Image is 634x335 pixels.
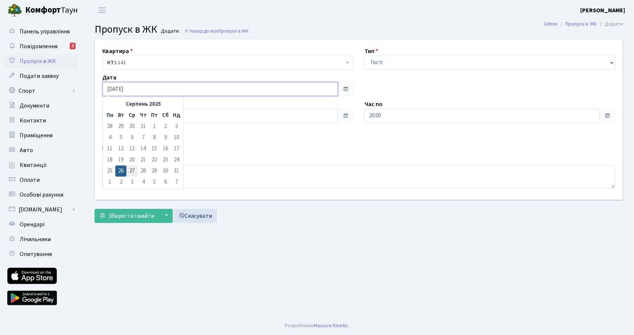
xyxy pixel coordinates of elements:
[171,132,182,143] td: 10
[544,20,558,28] a: Admin
[138,165,149,177] td: 28
[4,232,78,247] a: Лічильники
[102,73,116,82] label: Дата
[4,128,78,143] a: Приміщення
[138,143,149,154] td: 14
[184,27,249,35] a: Назад до всіхПропуск в ЖК
[20,235,51,243] span: Лічильники
[115,99,171,110] th: Серпень 2025
[597,20,623,28] li: Додати
[126,143,138,154] td: 13
[171,177,182,188] td: 7
[104,143,115,154] td: 11
[20,72,59,80] span: Подати заявку
[218,27,249,35] span: Пропуск в ЖК
[20,42,57,50] span: Повідомлення
[580,6,625,15] a: [PERSON_NAME]
[93,4,111,16] button: Переключити навігацію
[115,121,126,132] td: 29
[126,165,138,177] td: 27
[126,132,138,143] td: 6
[20,57,56,65] span: Пропуск в ЖК
[20,27,70,36] span: Панель управління
[4,113,78,128] a: Контакти
[4,143,78,158] a: Авто
[25,4,61,16] b: Комфорт
[138,154,149,165] td: 21
[138,177,149,188] td: 4
[149,110,160,121] th: Пт
[126,154,138,165] td: 20
[70,43,76,49] div: 2
[104,121,115,132] td: 28
[533,16,634,32] nav: breadcrumb
[314,322,348,329] a: Massive Kinetic
[4,173,78,187] a: Оплати
[171,121,182,132] td: 3
[160,110,171,121] th: Сб
[104,165,115,177] td: 25
[4,217,78,232] a: Орендарі
[4,24,78,39] a: Панель управління
[4,54,78,69] a: Пропуск в ЖК
[4,98,78,113] a: Документи
[4,187,78,202] a: Особові рахунки
[149,177,160,188] td: 5
[104,132,115,143] td: 4
[115,154,126,165] td: 19
[171,165,182,177] td: 31
[20,220,44,229] span: Орендарі
[20,250,52,258] span: Опитування
[102,56,353,70] span: <b>КТ</b>&nbsp;&nbsp;&nbsp;&nbsp;3-142
[95,22,157,37] span: Пропуск в ЖК
[4,202,78,217] a: [DOMAIN_NAME]
[20,131,53,139] span: Приміщення
[20,191,63,199] span: Особові рахунки
[364,47,378,56] label: Тип
[126,110,138,121] th: Ср
[126,177,138,188] td: 3
[20,176,40,184] span: Оплати
[160,154,171,165] td: 23
[115,143,126,154] td: 12
[104,154,115,165] td: 18
[149,154,160,165] td: 22
[104,177,115,188] td: 1
[174,209,217,223] a: Скасувати
[4,69,78,83] a: Подати заявку
[20,116,46,125] span: Контакти
[149,165,160,177] td: 29
[115,132,126,143] td: 5
[107,59,114,66] b: КТ
[4,39,78,54] a: Повідомлення2
[138,110,149,121] th: Чт
[102,47,133,56] label: Квартира
[285,322,349,330] div: Розроблено .
[95,209,159,223] button: Зберегти і вийти
[149,132,160,143] td: 8
[126,121,138,132] td: 30
[565,20,597,28] a: Пропуск в ЖК
[580,6,625,14] b: [PERSON_NAME]
[104,110,115,121] th: Пн
[160,132,171,143] td: 9
[149,143,160,154] td: 15
[4,158,78,173] a: Квитанції
[138,132,149,143] td: 7
[109,212,154,220] span: Зберегти і вийти
[20,102,49,110] span: Документи
[7,3,22,18] img: logo.png
[20,161,47,169] span: Квитанції
[115,110,126,121] th: Вт
[171,154,182,165] td: 24
[159,28,181,35] small: Додати .
[171,110,182,121] th: Нд
[160,165,171,177] td: 30
[160,121,171,132] td: 2
[25,4,78,17] span: Таун
[4,83,78,98] a: Спорт
[160,177,171,188] td: 6
[115,177,126,188] td: 2
[4,247,78,262] a: Опитування
[160,143,171,154] td: 16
